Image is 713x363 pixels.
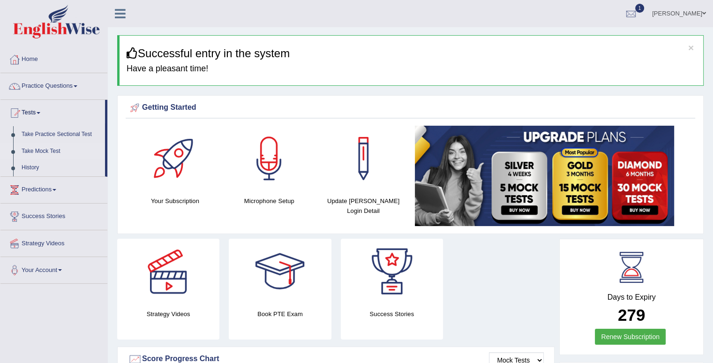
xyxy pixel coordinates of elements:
h4: Have a pleasant time! [127,64,696,74]
h4: Microphone Setup [227,196,312,206]
span: 1 [635,4,645,13]
a: Tests [0,100,105,123]
b: 279 [618,306,645,324]
h4: Update [PERSON_NAME] Login Detail [321,196,406,216]
a: Home [0,46,107,70]
a: Success Stories [0,204,107,227]
a: Take Mock Test [17,143,105,160]
a: History [17,159,105,176]
div: Getting Started [128,101,693,115]
button: × [688,43,694,53]
a: Predictions [0,177,107,200]
h4: Success Stories [341,309,443,319]
a: Strategy Videos [0,230,107,254]
a: Your Account [0,257,107,280]
a: Renew Subscription [595,329,666,345]
img: small5.jpg [415,126,674,226]
h4: Days to Expiry [570,293,693,302]
a: Practice Questions [0,73,107,97]
h4: Your Subscription [133,196,218,206]
h3: Successful entry in the system [127,47,696,60]
a: Take Practice Sectional Test [17,126,105,143]
h4: Strategy Videos [117,309,219,319]
h4: Book PTE Exam [229,309,331,319]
